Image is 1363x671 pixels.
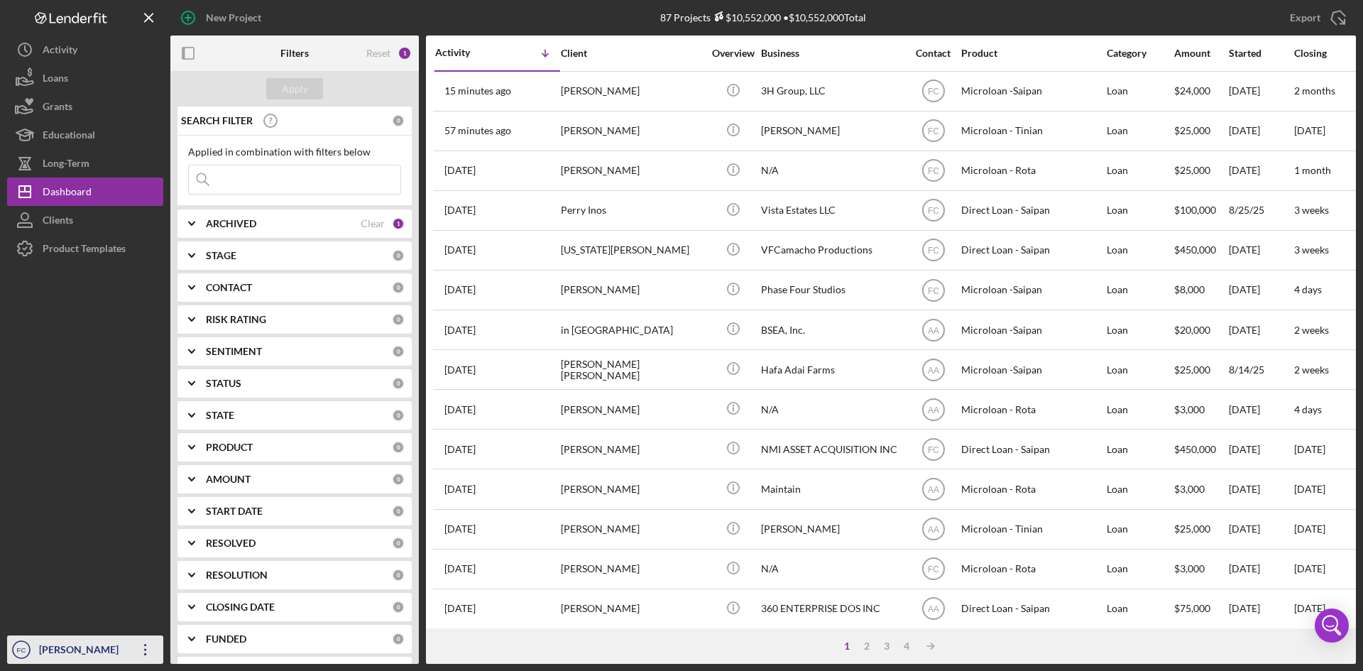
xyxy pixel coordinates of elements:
time: 2025-07-04 07:50 [444,603,476,614]
div: Activity [435,47,498,58]
div: [PERSON_NAME] [561,550,703,588]
b: RESOLUTION [206,569,268,581]
time: [DATE] [1294,562,1325,574]
time: [DATE] [1294,523,1325,535]
div: N/A [761,550,903,588]
div: [DATE] [1229,271,1293,309]
span: $3,000 [1174,403,1205,415]
div: Microloan - Rota [961,152,1103,190]
div: NMI ASSET ACQUISITION INC [761,430,903,468]
button: Educational [7,121,163,149]
div: 3H Group, LLC [761,72,903,110]
text: AA [927,365,938,375]
b: AMOUNT [206,474,251,485]
span: $75,000 [1174,602,1210,614]
div: [DATE] [1229,112,1293,150]
div: Loan [1107,511,1173,548]
div: Contact [907,48,960,59]
div: Microloan - Rota [961,391,1103,428]
time: 2025-09-09 02:44 [444,165,476,176]
text: FC [928,246,939,256]
time: [DATE] [1294,124,1325,136]
div: [DATE] [1229,590,1293,628]
div: New Project [206,4,261,32]
text: AA [927,405,938,415]
div: 0 [392,114,405,127]
text: AA [927,604,938,614]
div: Applied in combination with filters below [188,146,401,158]
div: 360 ENTERPRISE DOS INC [761,590,903,628]
div: [PERSON_NAME] [561,430,703,468]
div: 3 [877,640,897,652]
div: Clear [361,218,385,229]
div: Export [1290,4,1320,32]
button: Loans [7,64,163,92]
a: Clients [7,206,163,234]
div: 1 [398,46,412,60]
time: 2 weeks [1294,364,1329,376]
b: SENTIMENT [206,346,262,357]
div: 0 [392,473,405,486]
div: [PERSON_NAME] [561,152,703,190]
text: FC [17,646,26,654]
button: Grants [7,92,163,121]
div: 0 [392,633,405,645]
button: Apply [266,78,323,99]
div: Educational [43,121,95,153]
div: Microloan - Tinian [961,112,1103,150]
span: $25,000 [1174,364,1210,376]
time: 2025-07-25 02:15 [444,484,476,495]
time: 2025-07-31 05:31 [444,444,476,455]
div: Started [1229,48,1293,59]
div: Loan [1107,430,1173,468]
b: Filters [280,48,309,59]
time: 2025-08-29 00:55 [444,204,476,216]
div: Loan [1107,311,1173,349]
span: $8,000 [1174,283,1205,295]
button: Long-Term [7,149,163,178]
b: STATE [206,410,234,421]
div: [DATE] [1229,511,1293,548]
time: 2025-08-26 06:52 [444,244,476,256]
button: Dashboard [7,178,163,206]
span: $25,000 [1174,523,1210,535]
text: FC [928,444,939,454]
div: [DATE] [1229,470,1293,508]
div: 0 [392,313,405,326]
b: CONTACT [206,282,252,293]
button: FC[PERSON_NAME] [7,635,163,664]
div: 2 [857,640,877,652]
div: [PERSON_NAME] [561,72,703,110]
div: [PERSON_NAME] [PERSON_NAME] [561,351,703,388]
div: Direct Loan - Saipan [961,231,1103,269]
div: [PERSON_NAME] [561,271,703,309]
b: CLOSING DATE [206,601,275,613]
div: Loan [1107,72,1173,110]
time: 3 weeks [1294,204,1329,216]
span: $20,000 [1174,324,1210,336]
div: [DATE] [1229,391,1293,428]
time: 2025-09-16 05:11 [444,125,511,136]
div: N/A [761,152,903,190]
text: FC [928,87,939,97]
time: 1 month [1294,164,1331,176]
b: FUNDED [206,633,246,645]
div: Loan [1107,391,1173,428]
b: START DATE [206,506,263,517]
span: $25,000 [1174,164,1210,176]
span: $450,000 [1174,244,1216,256]
div: Microloan -Saipan [961,351,1103,388]
div: Business [761,48,903,59]
div: Open Intercom Messenger [1315,609,1349,643]
div: 1 [392,217,405,230]
div: Loan [1107,112,1173,150]
button: New Project [170,4,275,32]
div: 0 [392,345,405,358]
div: Category [1107,48,1173,59]
div: [PERSON_NAME] [761,112,903,150]
div: Dashboard [43,178,92,209]
div: [PERSON_NAME] [761,511,903,548]
div: Microloan - Rota [961,470,1103,508]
